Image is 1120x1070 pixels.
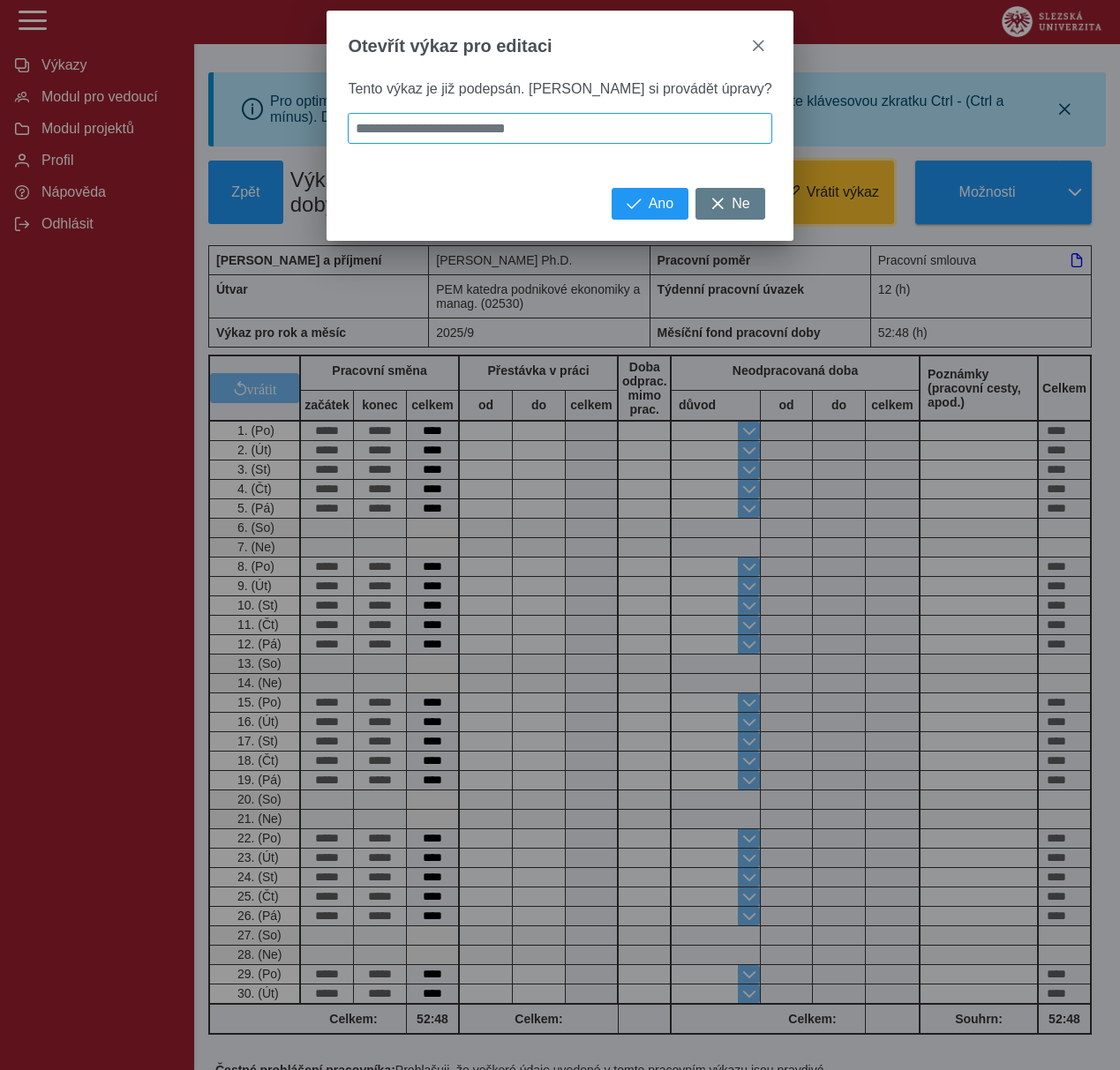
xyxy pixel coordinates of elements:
button: Ne [695,188,764,220]
div: Tento výkaz je již podepsán. [PERSON_NAME] si provádět úpravy? [327,81,793,188]
span: Ne [732,196,749,212]
button: close [744,32,772,60]
span: Otevřít výkaz pro editaci [348,36,552,56]
button: Ano [612,188,688,220]
span: Ano [649,196,673,212]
